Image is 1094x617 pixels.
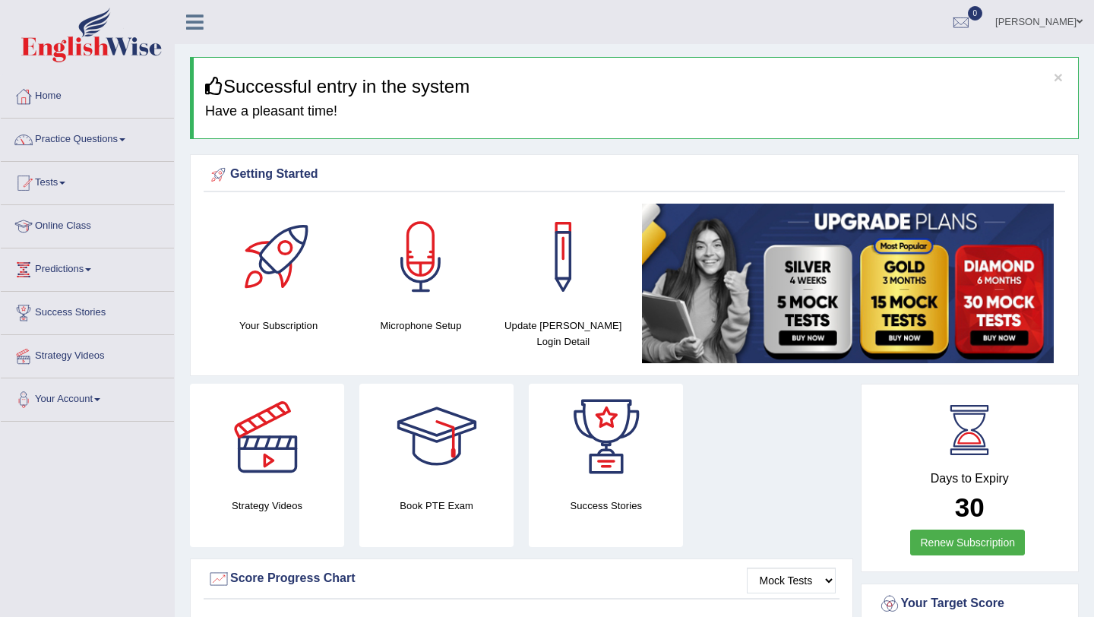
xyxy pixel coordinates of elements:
[1,162,174,200] a: Tests
[190,498,344,514] h4: Strategy Videos
[500,318,627,350] h4: Update [PERSON_NAME] Login Detail
[878,472,1062,486] h4: Days to Expiry
[1,378,174,416] a: Your Account
[1,119,174,157] a: Practice Questions
[910,530,1025,555] a: Renew Subscription
[1,75,174,113] a: Home
[357,318,484,334] h4: Microphone Setup
[207,163,1061,186] div: Getting Started
[1054,69,1063,85] button: ×
[205,77,1067,97] h3: Successful entry in the system
[207,568,836,590] div: Score Progress Chart
[1,292,174,330] a: Success Stories
[642,204,1054,363] img: small5.jpg
[215,318,342,334] h4: Your Subscription
[1,205,174,243] a: Online Class
[968,6,983,21] span: 0
[529,498,683,514] h4: Success Stories
[205,104,1067,119] h4: Have a pleasant time!
[878,593,1062,615] div: Your Target Score
[955,492,985,522] b: 30
[1,335,174,373] a: Strategy Videos
[359,498,514,514] h4: Book PTE Exam
[1,248,174,286] a: Predictions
